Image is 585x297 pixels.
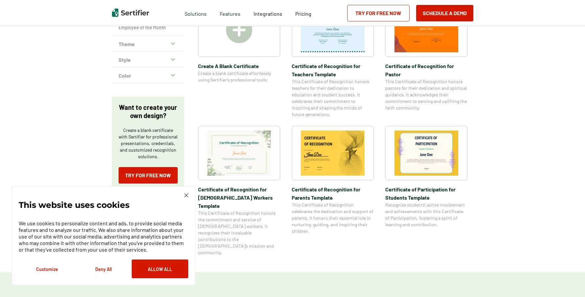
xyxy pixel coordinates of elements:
img: Create A Blank Certificate [226,17,252,43]
button: Customize [19,260,75,278]
img: Cookie Popup Close [184,193,188,197]
button: Deny All [75,260,132,278]
span: Solutions [185,9,207,17]
a: Try for Free Now [119,167,178,184]
span: Create A Blank Certificate [198,62,280,70]
img: Sertifier | Digital Credentialing Platform [112,9,149,17]
a: Certificate of Recognition for Teachers TemplateCertificate of Recognition for Teachers TemplateT... [292,3,374,118]
span: Pricing [295,11,311,17]
a: Certificate of Recognition for PastorCertificate of Recognition for PastorThis Certificate of Rec... [385,3,467,118]
span: Certificate of Recognition for Teachers Template [292,62,374,78]
span: Certificate of Participation for Students​ Template [385,185,467,202]
span: This Certificate of Recognition honors teachers for their dedication to education and student suc... [292,78,374,118]
span: Integrations [254,11,282,17]
a: Integrations [254,9,282,17]
a: Certificate of Participation for Students​ TemplateCertificate of Participation for Students​ Tem... [385,126,467,256]
img: Certificate of Recognition for Parents Template [301,131,365,176]
a: Pricing [295,9,311,17]
span: This Certificate of Recognition honors the commitment and service of [DEMOGRAPHIC_DATA] workers. ... [198,210,280,256]
button: Schedule a Demo [416,5,473,21]
img: Certificate of Recognition for Teachers Template [301,7,365,52]
button: Color [112,68,184,84]
span: This Certificate of Recognition celebrates the dedication and support of parents. It honors their... [292,202,374,235]
p: This website uses cookies [19,202,129,208]
span: Features [220,9,240,17]
img: Certificate of Recognition for Pastor [394,7,458,52]
span: Create a blank certificate effortlessly using Sertifier’s professional tools. [198,70,280,83]
button: Style [112,52,184,68]
span: This Certificate of Recognition honors pastors for their dedication and spiritual guidance. It ac... [385,78,467,111]
p: Want to create your own design? [119,103,178,120]
p: Create a blank certificate with Sertifier for professional presentations, credentials, and custom... [119,127,178,160]
span: Certificate of Recognition for [DEMOGRAPHIC_DATA] Workers Template [198,185,280,210]
p: We use cookies to personalize content and ads, to provide social media features and to analyze ou... [19,220,188,253]
span: Recognize students’ active involvement and achievements with this Certificate of Participation, f... [385,202,467,228]
button: Allow All [132,260,188,278]
span: Certificate of Recognition for Parents Template [292,185,374,202]
a: Certificate of Recognition for Church Workers TemplateCertificate of Recognition for [DEMOGRAPHIC... [198,126,280,256]
a: Employee of the Month [119,24,178,31]
button: Theme [112,36,184,52]
a: Try for Free Now [347,5,410,21]
img: Certificate of Recognition for Church Workers Template [207,131,271,176]
a: Certificate of Recognition for Parents TemplateCertificate of Recognition for Parents TemplateThi... [292,126,374,256]
img: Certificate of Participation for Students​ Template [394,131,458,176]
iframe: Chat Widget [552,265,585,297]
span: Certificate of Recognition for Pastor [385,62,467,78]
